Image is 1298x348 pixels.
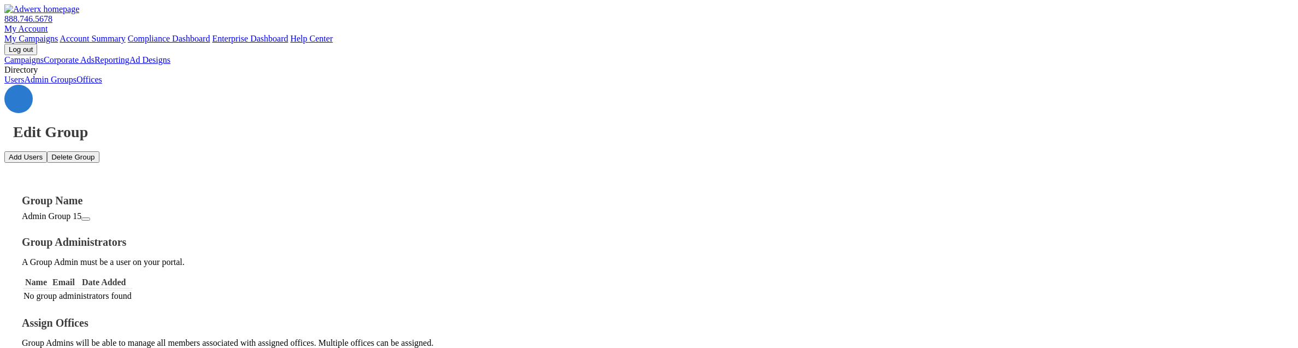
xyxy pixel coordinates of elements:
a: 888.746.5678 [4,14,52,23]
h4: Assign Offices [22,317,1276,329]
a: Account Summary [60,34,125,43]
span: Date Added [82,278,126,287]
h1: Edit Group [13,123,1294,141]
a: Enterprise Dashboard [212,34,288,43]
a: My Campaigns [4,34,58,43]
p: A Group Admin must be a user on your portal. [22,257,1276,267]
div: Directory [4,65,1294,75]
a: Admin Groups [24,75,76,84]
a: Reporting [95,55,129,64]
td: No group administrators found [23,290,132,302]
button: Add Users [4,151,47,163]
span: Email [52,278,75,287]
button: Delete Group [47,151,99,163]
span: Name [25,278,47,287]
p: Group Admins will be able to manage all members associated with assigned offices. Multiple office... [22,338,1276,348]
a: Compliance Dashboard [128,34,210,43]
span: Admin Group 15 [22,211,81,221]
a: Offices [76,75,102,84]
a: Ad Designs [129,55,170,64]
a: Help Center [290,34,333,43]
input: Log out [4,44,37,55]
a: Users [4,75,24,84]
a: Campaigns [4,55,44,64]
img: Adwerx [4,4,79,14]
h4: Group Administrators [22,236,1276,249]
a: Corporate Ads [44,55,95,64]
a: My Account [4,24,48,33]
h4: Group Name [22,194,1276,207]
